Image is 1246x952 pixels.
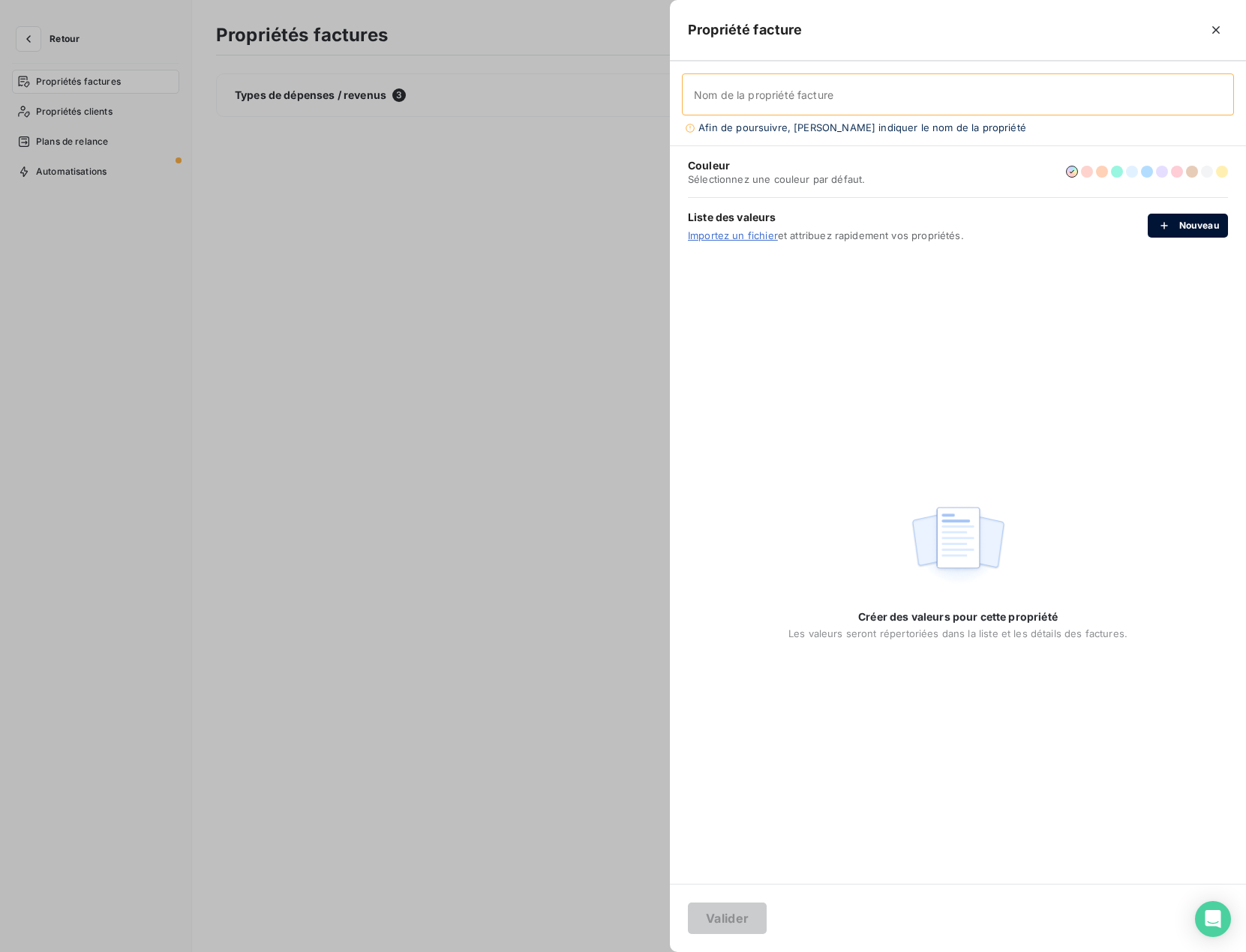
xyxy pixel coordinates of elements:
[685,115,1026,133] span: Afin de poursuivre, [PERSON_NAME] indiquer le nom de la propriété
[688,229,1148,241] span: et attribuez rapidement vos propriétés.
[688,158,865,173] span: Couleur
[1195,901,1231,937] div: Open Intercom Messenger
[788,627,1127,639] span: Les valeurs seront répertoriées dans la liste et les détails des factures.
[910,498,1006,591] img: Empty state
[688,173,865,185] span: Sélectionnez une couleur par défaut.
[688,903,767,934] button: Valider
[858,609,1058,624] span: Créer des valeurs pour cette propriété
[688,210,1148,225] span: Liste des valeurs
[688,229,778,241] a: Importez un fichier
[1148,214,1228,238] button: Nouveau
[688,19,803,40] h5: Propriété facture
[682,73,1234,115] input: placeholder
